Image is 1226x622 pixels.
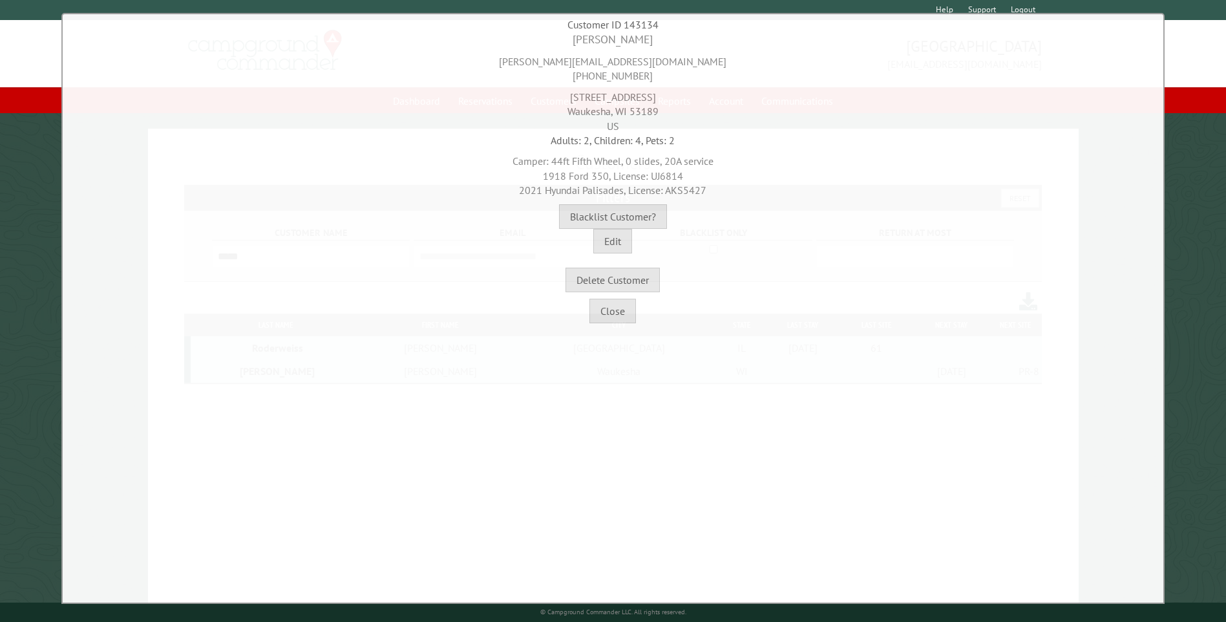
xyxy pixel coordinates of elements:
div: Camper: 44ft Fifth Wheel, 0 slides, 20A service [66,147,1160,197]
span: 1918 Ford 350, License: UJ6814 [543,169,683,182]
button: Blacklist Customer? [559,204,667,229]
div: Customer ID 143134 [66,17,1160,32]
small: © Campground Commander LLC. All rights reserved. [540,608,686,616]
span: 2021 Hyundai Palisades, License: AKS5427 [519,184,706,197]
button: Edit [593,229,632,253]
div: [PERSON_NAME][EMAIL_ADDRESS][DOMAIN_NAME] [PHONE_NUMBER] [66,48,1160,83]
button: Delete Customer [565,268,660,292]
div: Adults: 2, Children: 4, Pets: 2 [66,133,1160,147]
button: Close [589,299,636,323]
div: [PERSON_NAME] [66,32,1160,48]
div: [STREET_ADDRESS] Waukesha, WI 53189 US [66,83,1160,133]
